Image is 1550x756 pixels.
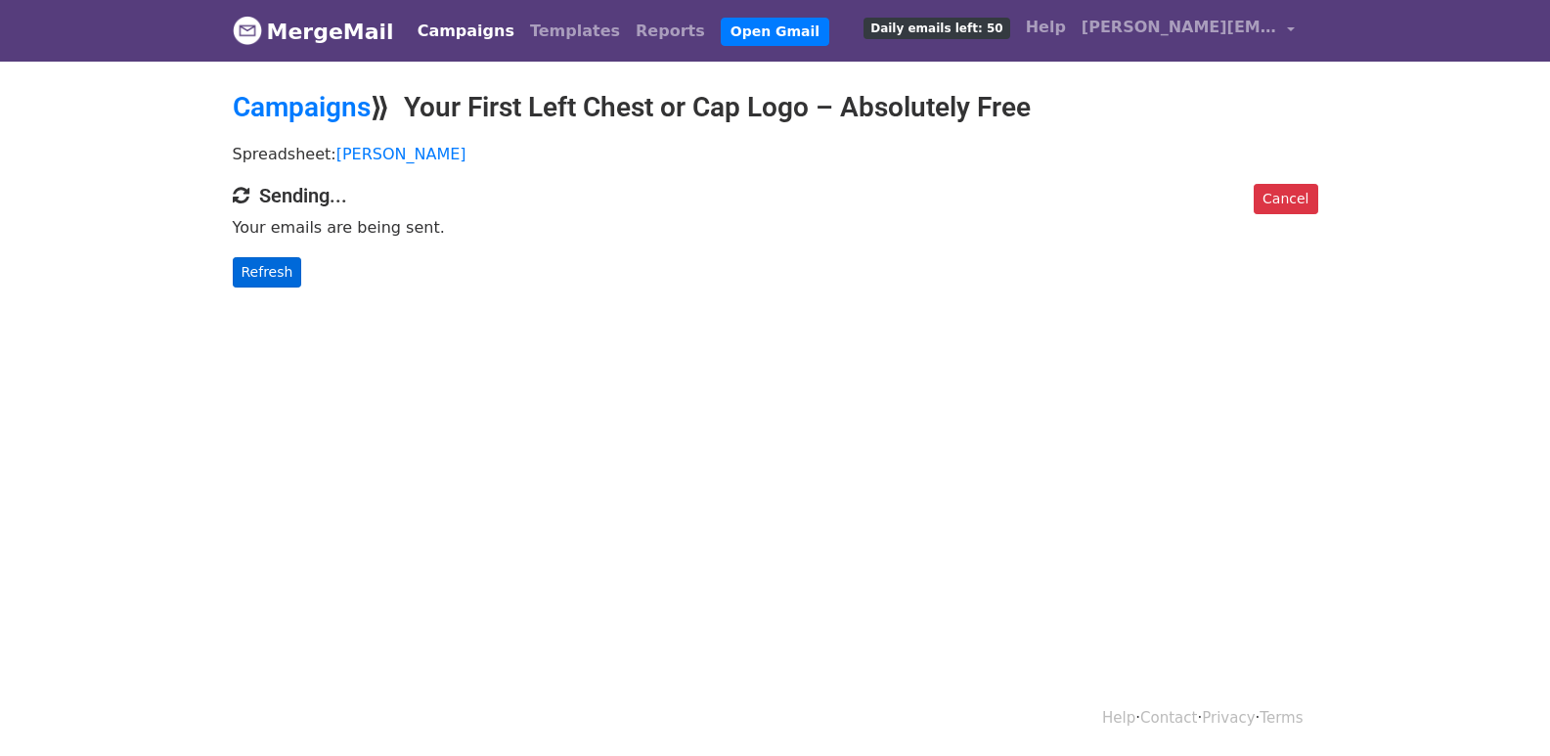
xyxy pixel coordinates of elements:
a: Help [1018,8,1074,47]
a: Terms [1260,709,1303,727]
a: Cancel [1254,184,1317,214]
h4: Sending... [233,184,1318,207]
a: Reports [628,12,713,51]
a: Templates [522,12,628,51]
span: Daily emails left: 50 [864,18,1009,39]
a: Campaigns [410,12,522,51]
a: [PERSON_NAME] [336,145,466,163]
a: Help [1102,709,1135,727]
img: MergeMail logo [233,16,262,45]
p: Spreadsheet: [233,144,1318,164]
span: [PERSON_NAME][EMAIL_ADDRESS][DOMAIN_NAME] [1082,16,1277,39]
p: Your emails are being sent. [233,217,1318,238]
a: MergeMail [233,11,394,52]
a: Campaigns [233,91,371,123]
a: Open Gmail [721,18,829,46]
a: [PERSON_NAME][EMAIL_ADDRESS][DOMAIN_NAME] [1074,8,1303,54]
a: Privacy [1202,709,1255,727]
iframe: Chat Widget [1452,662,1550,756]
a: Daily emails left: 50 [856,8,1017,47]
h2: ⟫ Your First Left Chest or Cap Logo – Absolutely Free [233,91,1318,124]
a: Refresh [233,257,302,288]
a: Contact [1140,709,1197,727]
